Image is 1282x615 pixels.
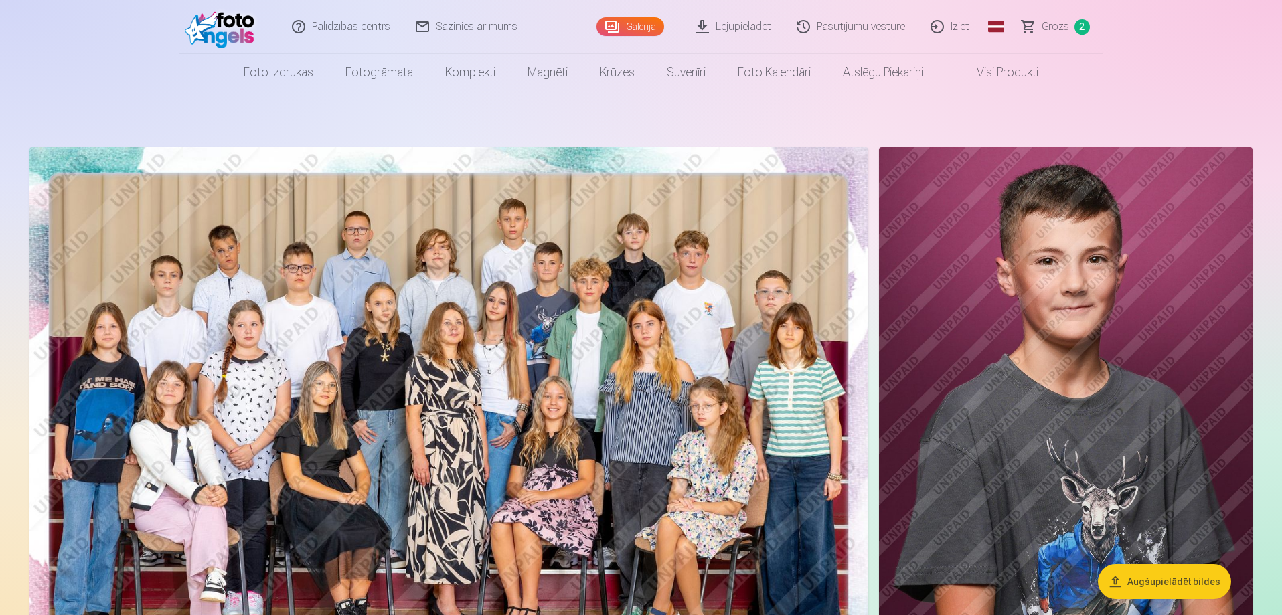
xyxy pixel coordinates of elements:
span: 2 [1074,19,1090,35]
span: Grozs [1042,19,1069,35]
a: Foto izdrukas [228,54,329,91]
a: Suvenīri [651,54,722,91]
a: Galerija [596,17,664,36]
img: /fa1 [185,5,262,48]
a: Krūzes [584,54,651,91]
a: Atslēgu piekariņi [827,54,939,91]
a: Magnēti [511,54,584,91]
button: Augšupielādēt bildes [1098,564,1231,599]
a: Fotogrāmata [329,54,429,91]
a: Komplekti [429,54,511,91]
a: Visi produkti [939,54,1054,91]
a: Foto kalendāri [722,54,827,91]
